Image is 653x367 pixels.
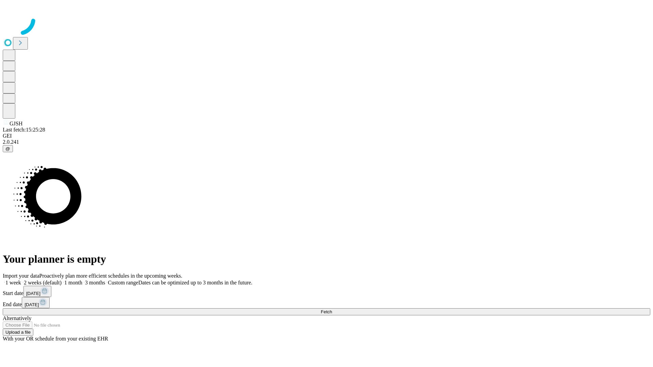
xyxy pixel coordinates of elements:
[3,336,108,342] span: With your OR schedule from your existing EHR
[64,280,82,285] span: 1 month
[3,308,650,315] button: Fetch
[3,297,650,308] div: End date
[3,139,650,145] div: 2.0.241
[321,309,332,314] span: Fetch
[23,286,51,297] button: [DATE]
[3,253,650,265] h1: Your planner is empty
[10,121,22,126] span: GJSH
[3,127,45,133] span: Last fetch: 15:25:28
[3,145,13,152] button: @
[24,302,39,307] span: [DATE]
[3,329,33,336] button: Upload a file
[39,273,182,279] span: Proactively plan more efficient schedules in the upcoming weeks.
[5,146,10,151] span: @
[3,286,650,297] div: Start date
[5,280,21,285] span: 1 week
[138,280,252,285] span: Dates can be optimized up to 3 months in the future.
[3,315,31,321] span: Alternatively
[3,273,39,279] span: Import your data
[24,280,62,285] span: 2 weeks (default)
[85,280,105,285] span: 3 months
[3,133,650,139] div: GEI
[22,297,50,308] button: [DATE]
[108,280,138,285] span: Custom range
[26,291,40,296] span: [DATE]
